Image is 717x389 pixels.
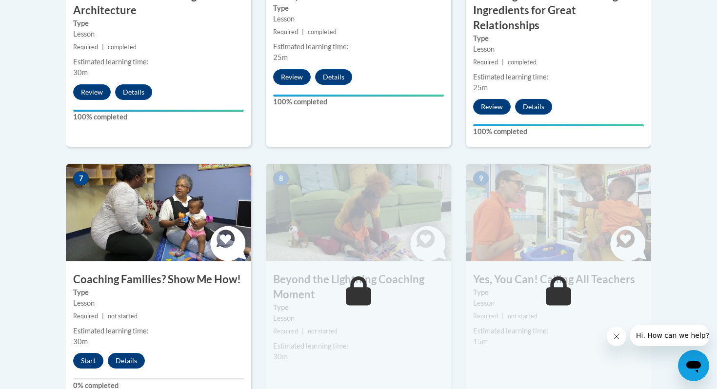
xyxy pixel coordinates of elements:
[473,44,644,55] div: Lesson
[73,312,98,320] span: Required
[73,18,244,29] label: Type
[302,328,304,335] span: |
[273,328,298,335] span: Required
[273,97,444,107] label: 100% completed
[115,84,152,100] button: Details
[308,28,337,36] span: completed
[607,327,626,346] iframe: Close message
[273,95,444,97] div: Your progress
[473,72,644,82] div: Estimated learning time:
[473,298,644,309] div: Lesson
[473,337,488,346] span: 15m
[473,312,498,320] span: Required
[273,171,289,186] span: 8
[473,171,489,186] span: 9
[108,353,145,369] button: Details
[73,29,244,39] div: Lesson
[508,58,537,66] span: completed
[466,164,651,261] img: Course Image
[73,337,88,346] span: 30m
[273,14,444,24] div: Lesson
[473,99,511,115] button: Review
[473,124,644,126] div: Your progress
[66,272,251,287] h3: Coaching Families? Show Me How!
[473,33,644,44] label: Type
[473,326,644,336] div: Estimated learning time:
[273,69,311,85] button: Review
[73,57,244,67] div: Estimated learning time:
[73,112,244,122] label: 100% completed
[273,352,288,361] span: 30m
[73,353,103,369] button: Start
[266,164,451,261] img: Course Image
[508,312,538,320] span: not started
[273,341,444,351] div: Estimated learning time:
[466,272,651,287] h3: Yes, You Can! Calling All Teachers
[73,298,244,309] div: Lesson
[73,84,111,100] button: Review
[678,350,709,381] iframe: Button to launch messaging window
[266,272,451,302] h3: Beyond the Lightning Coaching Moment
[473,287,644,298] label: Type
[73,326,244,336] div: Estimated learning time:
[108,312,138,320] span: not started
[308,328,338,335] span: not started
[473,58,498,66] span: Required
[73,171,89,186] span: 7
[273,3,444,14] label: Type
[302,28,304,36] span: |
[273,28,298,36] span: Required
[66,164,251,261] img: Course Image
[473,126,644,137] label: 100% completed
[273,302,444,313] label: Type
[73,110,244,112] div: Your progress
[73,68,88,77] span: 30m
[502,58,504,66] span: |
[273,313,444,324] div: Lesson
[102,43,104,51] span: |
[108,43,137,51] span: completed
[73,43,98,51] span: Required
[73,287,244,298] label: Type
[273,53,288,61] span: 25m
[630,325,709,346] iframe: Message from company
[273,41,444,52] div: Estimated learning time:
[315,69,352,85] button: Details
[502,312,504,320] span: |
[473,83,488,92] span: 25m
[515,99,552,115] button: Details
[102,312,104,320] span: |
